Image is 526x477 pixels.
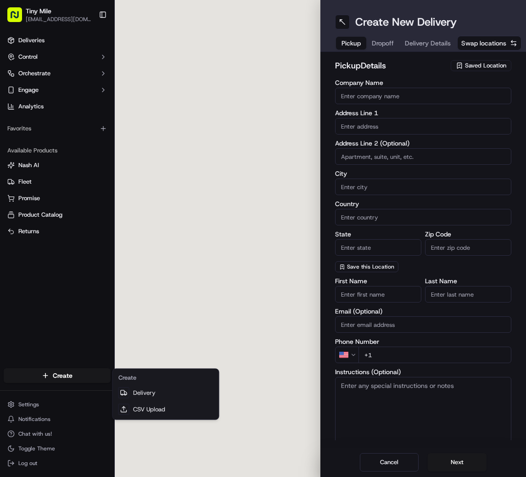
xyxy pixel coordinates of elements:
a: Powered byPylon [65,156,111,163]
span: Deliveries [18,36,45,45]
span: Product Catalog [18,211,62,219]
input: Enter company name [335,88,511,104]
div: 💻 [78,135,85,142]
span: Settings [18,401,39,408]
label: Instructions (Optional) [335,369,511,375]
div: We're available if you need us! [31,97,116,105]
span: Pickup [341,39,361,48]
span: Create [53,371,73,380]
button: Cancel [360,453,419,471]
p: Welcome 👋 [9,37,167,52]
h1: Create New Delivery [355,15,457,29]
label: Zip Code [425,231,511,237]
label: First Name [335,278,421,284]
label: State [335,231,421,237]
div: 📗 [9,135,17,142]
img: Nash [9,10,28,28]
input: Enter country [335,209,511,225]
div: Available Products [4,143,111,158]
label: City [335,170,511,177]
span: Knowledge Base [18,134,70,143]
span: Dropoff [372,39,394,48]
div: Create [115,371,217,385]
span: Toggle Theme [18,445,55,452]
span: Saved Location [465,62,506,70]
label: Address Line 2 (Optional) [335,140,511,146]
span: Nash AI [18,161,39,169]
span: Returns [18,227,39,236]
label: Email (Optional) [335,308,511,314]
input: Enter last name [425,286,511,303]
span: Tiny Mile [26,6,51,16]
a: CSV Upload [115,401,217,418]
label: Address Line 1 [335,110,511,116]
a: 💻API Documentation [74,130,151,146]
span: Analytics [18,102,44,111]
span: Pylon [91,156,111,163]
input: Enter email address [335,316,511,333]
input: Enter zip code [425,239,511,256]
input: Enter state [335,239,421,256]
button: Start new chat [156,91,167,102]
span: [EMAIL_ADDRESS][DOMAIN_NAME] [26,16,91,23]
div: Start new chat [31,88,151,97]
input: Got a question? Start typing here... [24,60,165,69]
input: Enter address [335,118,511,135]
span: Promise [18,194,40,202]
button: Next [428,453,487,471]
span: Log out [18,460,37,467]
span: API Documentation [87,134,147,143]
span: Engage [18,86,39,94]
label: Phone Number [335,338,511,345]
input: Apartment, suite, unit, etc. [335,148,511,165]
span: Chat with us! [18,430,52,438]
h2: pickup Details [335,59,445,72]
label: Country [335,201,511,207]
img: 1736555255976-a54dd68f-1ca7-489b-9aae-adbdc363a1c4 [9,88,26,105]
div: Favorites [4,121,111,136]
input: Enter first name [335,286,421,303]
span: Delivery Details [405,39,451,48]
label: Last Name [425,278,511,284]
span: Notifications [18,415,50,423]
a: 📗Knowledge Base [6,130,74,146]
a: Delivery [115,385,217,401]
input: Enter phone number [358,347,511,363]
span: Save this Location [347,263,394,270]
span: Swap locations [461,39,506,48]
label: Company Name [335,79,511,86]
span: Control [18,53,38,61]
span: Fleet [18,178,32,186]
span: Orchestrate [18,69,50,78]
input: Enter city [335,179,511,195]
